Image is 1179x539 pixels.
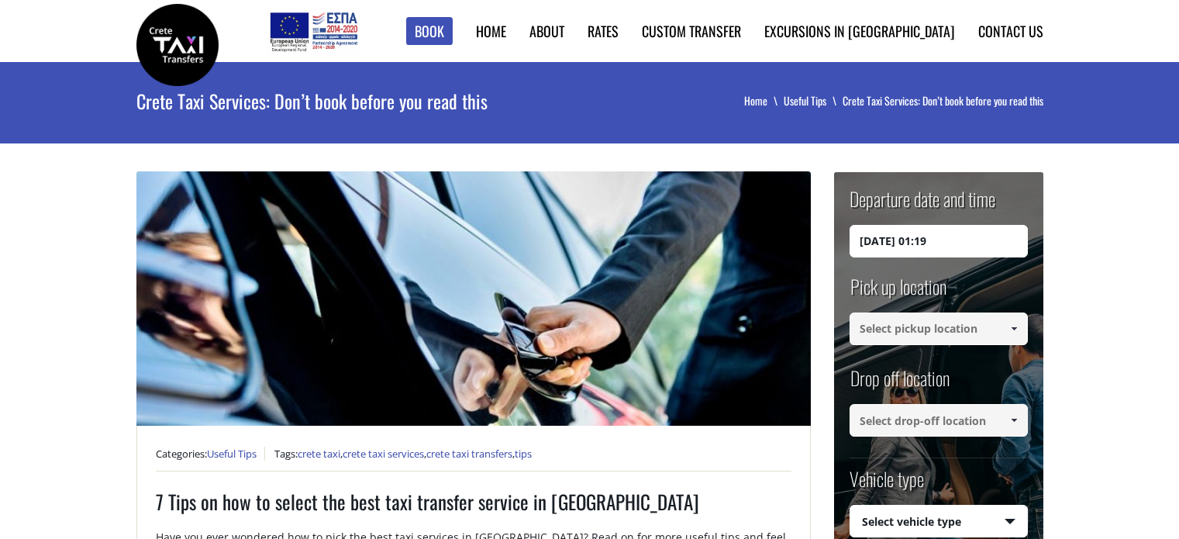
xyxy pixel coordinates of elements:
[850,313,1028,345] input: Select pickup location
[843,93,1043,109] li: Crete Taxi Services: Don’t book before you read this
[343,447,424,461] a: crete taxi services
[529,21,564,41] a: About
[1001,404,1026,437] a: Show All Items
[1001,313,1026,345] a: Show All Items
[406,17,453,46] a: Book
[298,447,340,461] a: crete taxi
[744,92,784,109] a: Home
[156,447,265,461] span: Categories:
[784,92,843,109] a: Useful Tips
[642,21,741,41] a: Custom Transfer
[267,8,360,54] img: e-bannersEUERDF180X90.jpg
[764,21,955,41] a: Excursions in [GEOGRAPHIC_DATA]
[136,35,219,51] a: Crete Taxi Transfers | The best taxi services in Crete | Crete Taxi Transfers
[426,447,512,461] a: crete taxi transfers
[978,21,1043,41] a: Contact us
[850,506,1027,538] span: Select vehicle type
[850,404,1028,437] input: Select drop-off location
[136,62,626,140] h1: Crete Taxi Services: Don’t book before you read this
[476,21,506,41] a: Home
[207,447,257,461] a: Useful Tips
[274,447,532,461] span: Tags: , , ,
[850,465,924,505] label: Vehicle type
[136,171,811,426] img: Crete Taxi Services: Don’t book before you read this
[515,447,532,461] a: tips
[588,21,619,41] a: Rates
[136,4,219,86] img: Crete Taxi Transfers | The best taxi services in Crete | Crete Taxi Transfers
[850,365,950,404] label: Drop off location
[156,487,699,516] span: 7 Tips on how to select the best taxi transfer service in [GEOGRAPHIC_DATA]
[850,273,946,313] label: Pick up location
[850,185,995,225] label: Departure date and time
